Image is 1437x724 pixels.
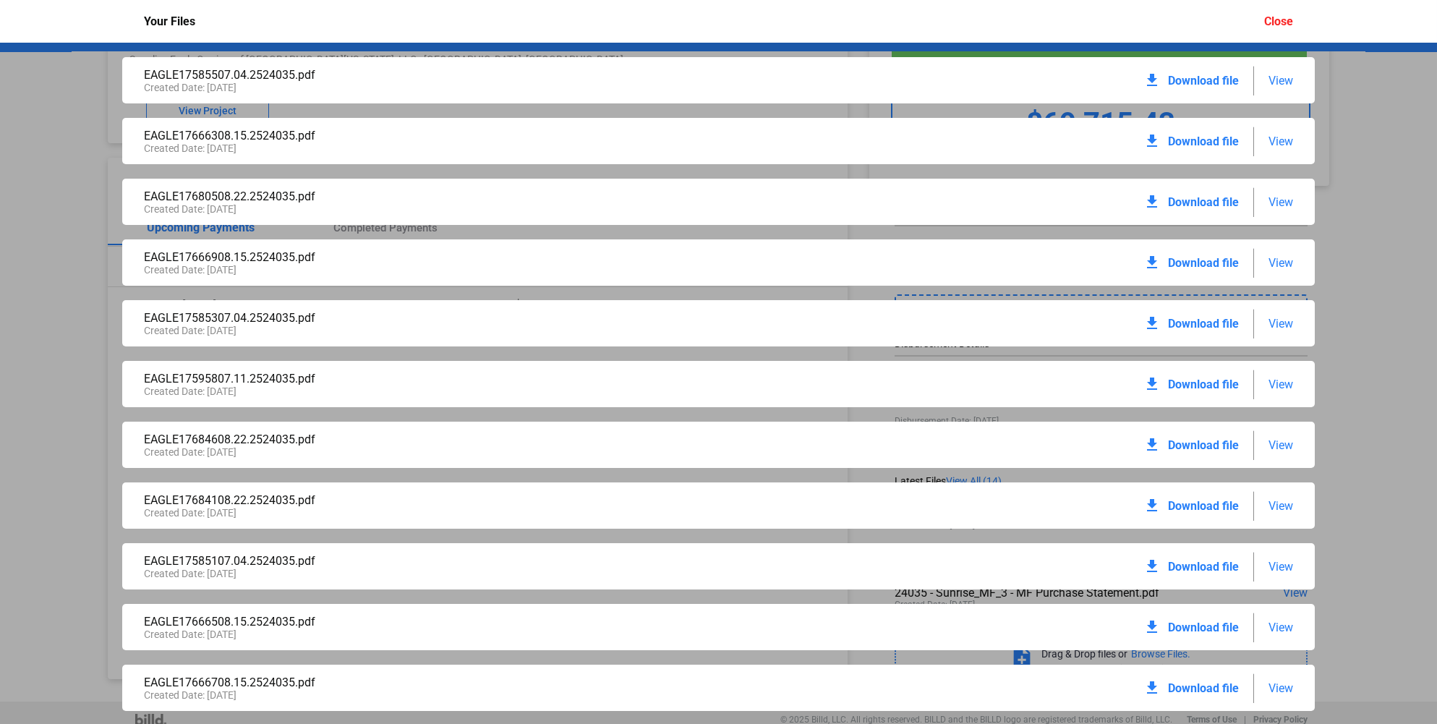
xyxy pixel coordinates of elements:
span: View [1268,195,1293,209]
mat-icon: download [1143,315,1161,332]
mat-icon: download [1143,618,1161,636]
mat-icon: download [1143,679,1161,697]
div: Your Files [144,14,195,28]
span: View [1268,378,1293,391]
mat-icon: download [1143,497,1161,514]
span: View [1268,256,1293,270]
span: View [1268,74,1293,88]
span: Download file [1168,195,1239,209]
div: EAGLE17585307.04.2524035.pdf [144,311,719,325]
mat-icon: download [1143,375,1161,393]
mat-icon: download [1143,558,1161,575]
span: Download file [1168,378,1239,391]
mat-icon: download [1143,254,1161,271]
span: View [1268,499,1293,513]
span: View [1268,317,1293,331]
div: EAGLE17684108.22.2524035.pdf [144,493,719,507]
span: Download file [1168,317,1239,331]
div: Created Date: [DATE] [144,507,719,519]
mat-icon: download [1143,436,1161,453]
span: View [1268,681,1293,695]
span: Download file [1168,560,1239,574]
div: Created Date: [DATE] [144,82,719,93]
div: Created Date: [DATE] [144,264,719,276]
mat-icon: download [1143,72,1161,89]
span: View [1268,135,1293,148]
div: Close [1264,14,1293,28]
div: EAGLE17680508.22.2524035.pdf [144,189,719,203]
span: View [1268,560,1293,574]
span: Download file [1168,499,1239,513]
div: Created Date: [DATE] [144,386,719,397]
div: EAGLE17666708.15.2524035.pdf [144,676,719,689]
span: Download file [1168,681,1239,695]
div: EAGLE17666508.15.2524035.pdf [144,615,719,629]
span: Download file [1168,135,1239,148]
span: Download file [1168,621,1239,634]
span: View [1268,438,1293,452]
div: Created Date: [DATE] [144,689,719,701]
div: Created Date: [DATE] [144,629,719,640]
div: EAGLE17595807.11.2524035.pdf [144,372,719,386]
span: Download file [1168,74,1239,88]
div: Created Date: [DATE] [144,203,719,215]
div: Created Date: [DATE] [144,446,719,458]
div: EAGLE17585507.04.2524035.pdf [144,68,719,82]
div: Created Date: [DATE] [144,568,719,579]
div: EAGLE17666308.15.2524035.pdf [144,129,719,142]
div: Created Date: [DATE] [144,325,719,336]
span: Download file [1168,438,1239,452]
span: View [1268,621,1293,634]
span: Download file [1168,256,1239,270]
div: Created Date: [DATE] [144,142,719,154]
mat-icon: download [1143,132,1161,150]
div: EAGLE17666908.15.2524035.pdf [144,250,719,264]
mat-icon: download [1143,193,1161,210]
div: EAGLE17684608.22.2524035.pdf [144,433,719,446]
div: EAGLE17585107.04.2524035.pdf [144,554,719,568]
